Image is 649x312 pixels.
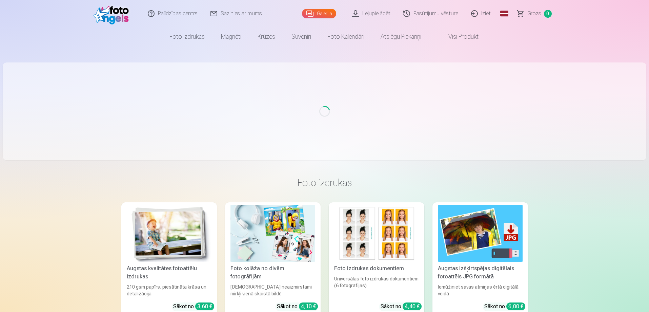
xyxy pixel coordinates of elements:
[527,10,541,18] span: Grozs
[213,27,249,46] a: Magnēti
[277,302,318,311] div: Sākot no
[438,205,523,262] img: Augstas izšķirtspējas digitālais fotoattēls JPG formātā
[403,302,422,310] div: 4,40 €
[249,27,283,46] a: Krūzes
[283,27,319,46] a: Suvenīri
[127,205,211,262] img: Augstas kvalitātes fotoattēlu izdrukas
[331,264,422,273] div: Foto izdrukas dokumentiem
[195,302,214,310] div: 3,60 €
[302,9,336,18] a: Galerija
[161,27,213,46] a: Foto izdrukas
[124,264,214,281] div: Augstas kvalitātes fotoattēlu izdrukas
[299,302,318,310] div: 4,10 €
[435,264,525,281] div: Augstas izšķirtspējas digitālais fotoattēls JPG formātā
[173,302,214,311] div: Sākot no
[124,283,214,297] div: 210 gsm papīrs, piesātināta krāsa un detalizācija
[484,302,525,311] div: Sākot no
[331,275,422,297] div: Universālas foto izdrukas dokumentiem (6 fotogrāfijas)
[435,283,525,297] div: Iemūžiniet savas atmiņas ērtā digitālā veidā
[127,177,523,189] h3: Foto izdrukas
[381,302,422,311] div: Sākot no
[506,302,525,310] div: 6,00 €
[228,283,318,297] div: [DEMOGRAPHIC_DATA] neaizmirstami mirkļi vienā skaistā bildē
[334,205,419,262] img: Foto izdrukas dokumentiem
[94,3,133,24] img: /fa1
[544,10,552,18] span: 0
[429,27,488,46] a: Visi produkti
[228,264,318,281] div: Foto kolāža no divām fotogrāfijām
[372,27,429,46] a: Atslēgu piekariņi
[319,27,372,46] a: Foto kalendāri
[230,205,315,262] img: Foto kolāža no divām fotogrāfijām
